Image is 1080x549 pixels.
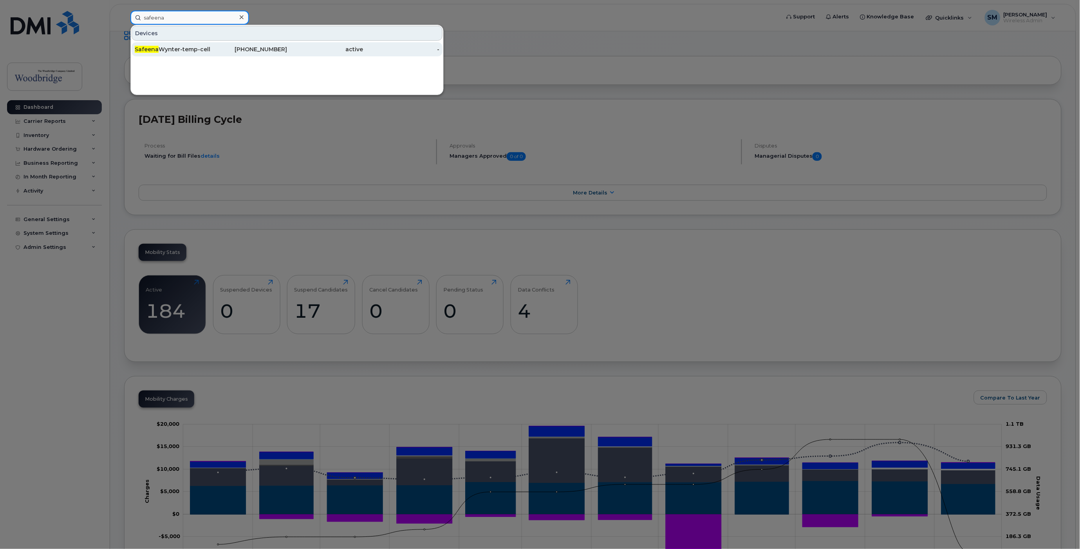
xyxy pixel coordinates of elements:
div: Devices [132,26,442,41]
div: active [287,45,363,53]
input: Find something... [130,11,249,25]
div: [PHONE_NUMBER] [211,45,287,53]
div: Wynter-temp-cell [135,45,211,53]
span: Safeena [135,46,159,53]
div: - [363,45,440,53]
a: SafeenaWynter-temp-cell[PHONE_NUMBER]active- [132,42,442,56]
